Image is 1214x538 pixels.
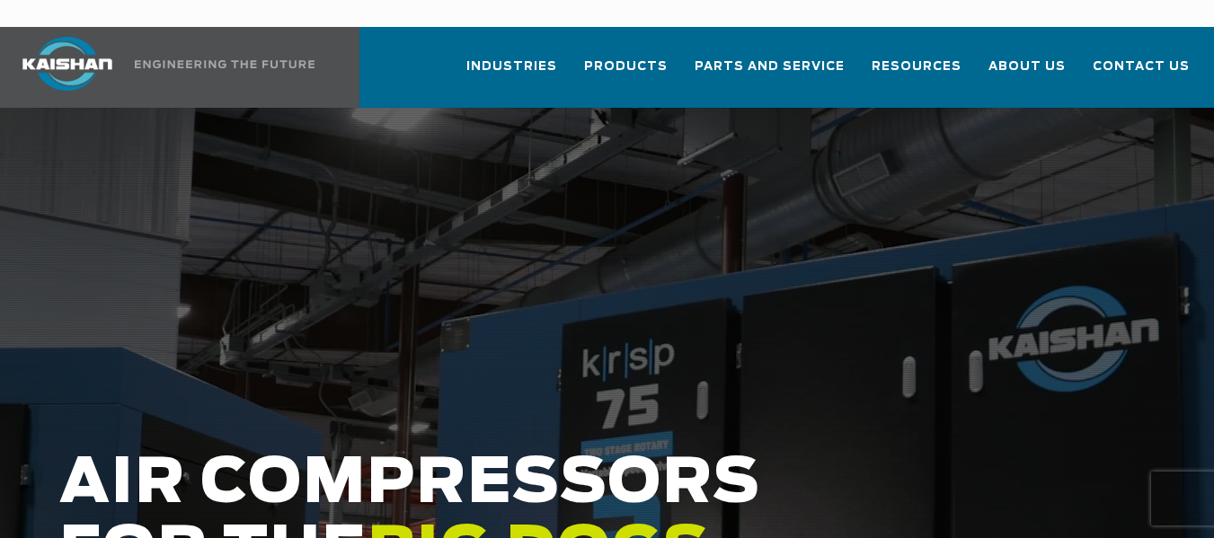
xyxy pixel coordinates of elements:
[1093,57,1190,77] span: Contact Us
[695,43,845,104] a: Parts and Service
[584,57,668,77] span: Products
[1093,43,1190,104] a: Contact Us
[695,57,845,77] span: Parts and Service
[584,43,668,104] a: Products
[466,57,557,77] span: Industries
[872,43,961,104] a: Resources
[988,57,1066,77] span: About Us
[872,57,961,77] span: Resources
[466,43,557,104] a: Industries
[135,60,315,68] img: Engineering the future
[988,43,1066,104] a: About Us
